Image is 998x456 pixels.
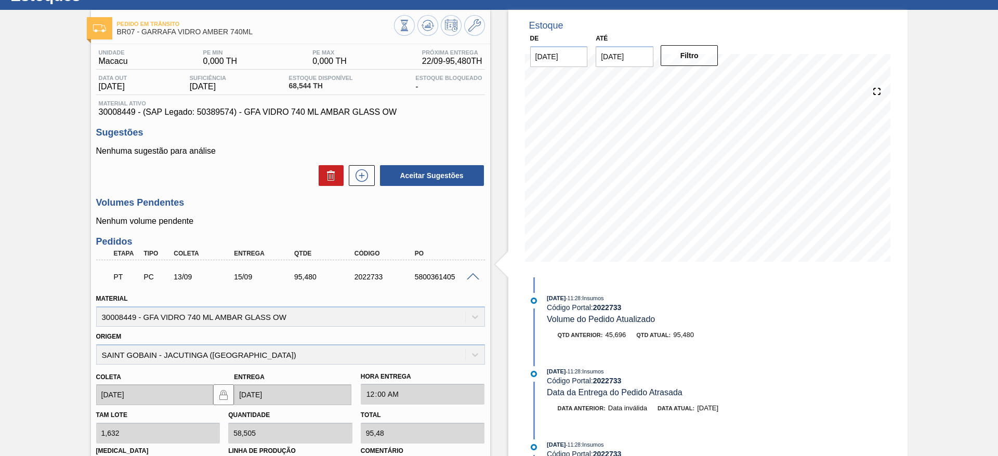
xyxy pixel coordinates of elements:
[111,250,142,257] div: Etapa
[581,441,604,448] span: : Insumos
[547,377,794,385] div: Código Portal:
[566,369,581,374] span: - 11:28
[361,369,485,384] label: Hora Entrega
[171,250,239,257] div: Coleta
[234,373,265,381] label: Entrega
[547,441,566,448] span: [DATE]
[581,368,604,374] span: : Insumos
[422,57,482,66] span: 22/09 - 95,480 TH
[289,82,353,90] span: 68,544 TH
[658,405,694,411] span: Data atual:
[361,411,381,419] label: Total
[415,75,482,81] span: Estoque Bloqueado
[547,295,566,301] span: [DATE]
[531,444,537,450] img: atual
[547,315,655,324] span: Volume do Pedido Atualizado
[412,273,480,281] div: 5800361405
[203,49,238,56] span: PE MIN
[96,197,485,208] h3: Volumes Pendentes
[547,388,682,397] span: Data da Entrega do Pedido Atrasada
[99,75,127,81] span: Data out
[99,108,482,117] span: 30008449 - (SAP Legado: 50389574) - GFA VIDRO 740 ML AMBAR GLASS OW
[313,165,344,186] div: Excluir Sugestões
[234,384,351,405] input: dd/mm/yyyy
[352,250,419,257] div: Código
[344,165,375,186] div: Nova sugestão
[96,333,122,340] label: Origem
[289,75,353,81] span: Estoque Disponível
[231,250,299,257] div: Entrega
[547,368,566,374] span: [DATE]
[99,49,128,56] span: Unidade
[117,28,394,36] span: BR07 - GARRAFA VIDRO AMBER 740ML
[228,411,270,419] label: Quantidade
[96,295,128,302] label: Material
[417,15,438,36] button: Atualizar Gráfico
[96,127,485,138] h3: Sugestões
[203,57,238,66] span: 0,000 TH
[530,35,539,42] label: De
[673,331,694,339] span: 95,480
[96,411,127,419] label: Tam lote
[99,100,482,106] span: Material ativo
[596,35,608,42] label: Até
[111,265,142,288] div: Pedido em Trânsito
[380,165,484,186] button: Aceitar Sugestões
[312,57,347,66] span: 0,000 TH
[593,377,622,385] strong: 2022733
[566,442,581,448] span: - 11:28
[352,273,419,281] div: 2022733
[605,331,626,339] span: 45,696
[93,24,106,32] img: Ícone
[593,303,622,312] strong: 2022733
[217,388,230,401] img: locked
[171,273,239,281] div: 13/09/2025
[547,303,794,312] div: Código Portal:
[558,405,606,411] span: Data anterior:
[581,295,604,301] span: : Insumos
[636,332,671,338] span: Qtd atual:
[96,373,121,381] label: Coleta
[413,75,484,91] div: -
[96,384,214,405] input: dd/mm/yyyy
[231,273,299,281] div: 15/09/2025
[697,404,718,412] span: [DATE]
[96,146,485,156] p: Nenhuma sugestão para análise
[96,217,485,226] p: Nenhum volume pendente
[117,21,394,27] span: Pedido em Trânsito
[99,82,127,91] span: [DATE]
[292,250,359,257] div: Qtde
[292,273,359,281] div: 95,480
[464,15,485,36] button: Ir ao Master Data / Geral
[531,298,537,304] img: atual
[190,82,226,91] span: [DATE]
[596,46,653,67] input: dd/mm/yyyy
[141,250,172,257] div: Tipo
[96,236,485,247] h3: Pedidos
[608,404,647,412] span: Data inválida
[529,20,563,31] div: Estoque
[375,164,485,187] div: Aceitar Sugestões
[558,332,603,338] span: Qtd anterior:
[394,15,415,36] button: Visão Geral dos Estoques
[114,273,140,281] p: PT
[531,371,537,377] img: atual
[661,45,718,66] button: Filtro
[312,49,347,56] span: PE MAX
[141,273,172,281] div: Pedido de Compra
[530,46,588,67] input: dd/mm/yyyy
[566,296,581,301] span: - 11:28
[412,250,480,257] div: PO
[99,57,128,66] span: Macacu
[213,384,234,405] button: locked
[422,49,482,56] span: Próxima Entrega
[441,15,462,36] button: Programar Estoque
[190,75,226,81] span: Suficiência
